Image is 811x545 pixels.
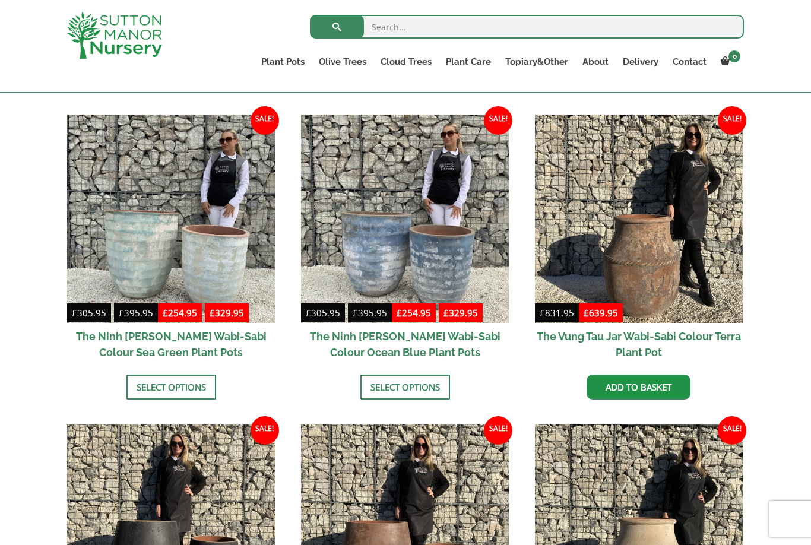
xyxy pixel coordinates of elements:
[72,307,77,319] span: £
[718,416,746,445] span: Sale!
[158,306,249,323] ins: -
[714,53,744,70] a: 0
[728,50,740,62] span: 0
[484,106,512,135] span: Sale!
[439,53,498,70] a: Plant Care
[353,307,387,319] bdi: 395.95
[67,323,275,366] h2: The Ninh [PERSON_NAME] Wabi-Sabi Colour Sea Green Plant Pots
[498,53,575,70] a: Topiary&Other
[312,53,373,70] a: Olive Trees
[443,307,449,319] span: £
[119,307,153,319] bdi: 395.95
[540,307,545,319] span: £
[584,307,618,319] bdi: 639.95
[353,307,358,319] span: £
[535,323,743,366] h2: The Vung Tau Jar Wabi-Sabi Colour Terra Plant Pot
[210,307,244,319] bdi: 329.95
[301,306,392,323] del: -
[535,115,743,323] img: The Vung Tau Jar Wabi-Sabi Colour Terra Plant Pot
[163,307,197,319] bdi: 254.95
[254,53,312,70] a: Plant Pots
[584,307,589,319] span: £
[306,307,340,319] bdi: 305.95
[301,115,509,323] img: The Ninh Binh Wabi-Sabi Colour Ocean Blue Plant Pots
[484,416,512,445] span: Sale!
[587,375,690,400] a: Add to basket: “The Vung Tau Jar Wabi-Sabi Colour Terra Plant Pot”
[373,53,439,70] a: Cloud Trees
[392,306,483,323] ins: -
[72,307,106,319] bdi: 305.95
[210,307,215,319] span: £
[306,307,311,319] span: £
[126,375,216,400] a: Select options for “The Ninh Binh Wabi-Sabi Colour Sea Green Plant Pots”
[119,307,124,319] span: £
[397,307,431,319] bdi: 254.95
[251,416,279,445] span: Sale!
[718,106,746,135] span: Sale!
[301,115,509,366] a: Sale! £305.95-£395.95 £254.95-£329.95 The Ninh [PERSON_NAME] Wabi-Sabi Colour Ocean Blue Plant Pots
[67,306,158,323] del: -
[67,115,275,366] a: Sale! £305.95-£395.95 £254.95-£329.95 The Ninh [PERSON_NAME] Wabi-Sabi Colour Sea Green Plant Pots
[301,323,509,366] h2: The Ninh [PERSON_NAME] Wabi-Sabi Colour Ocean Blue Plant Pots
[535,115,743,366] a: Sale! The Vung Tau Jar Wabi-Sabi Colour Terra Plant Pot
[67,12,162,59] img: logo
[575,53,616,70] a: About
[163,307,168,319] span: £
[540,307,574,319] bdi: 831.95
[251,106,279,135] span: Sale!
[666,53,714,70] a: Contact
[310,15,744,39] input: Search...
[360,375,450,400] a: Select options for “The Ninh Binh Wabi-Sabi Colour Ocean Blue Plant Pots”
[67,115,275,323] img: The Ninh Binh Wabi-Sabi Colour Sea Green Plant Pots
[443,307,478,319] bdi: 329.95
[397,307,402,319] span: £
[616,53,666,70] a: Delivery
